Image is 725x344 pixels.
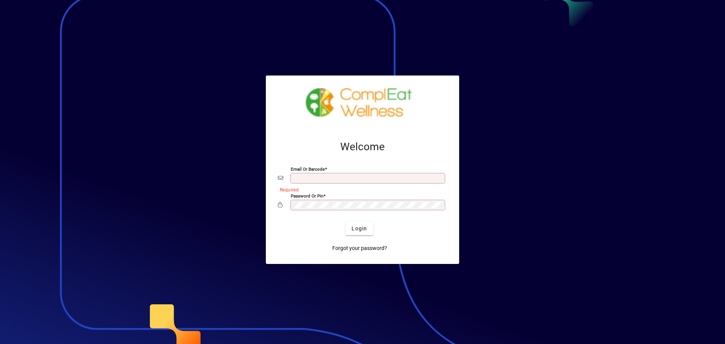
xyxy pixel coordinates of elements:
[329,241,390,255] a: Forgot your password?
[291,193,323,199] mat-label: Password or Pin
[278,140,447,153] h2: Welcome
[332,244,387,252] span: Forgot your password?
[280,185,441,193] mat-error: Required
[352,225,367,233] span: Login
[346,222,373,235] button: Login
[291,167,325,172] mat-label: Email or Barcode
